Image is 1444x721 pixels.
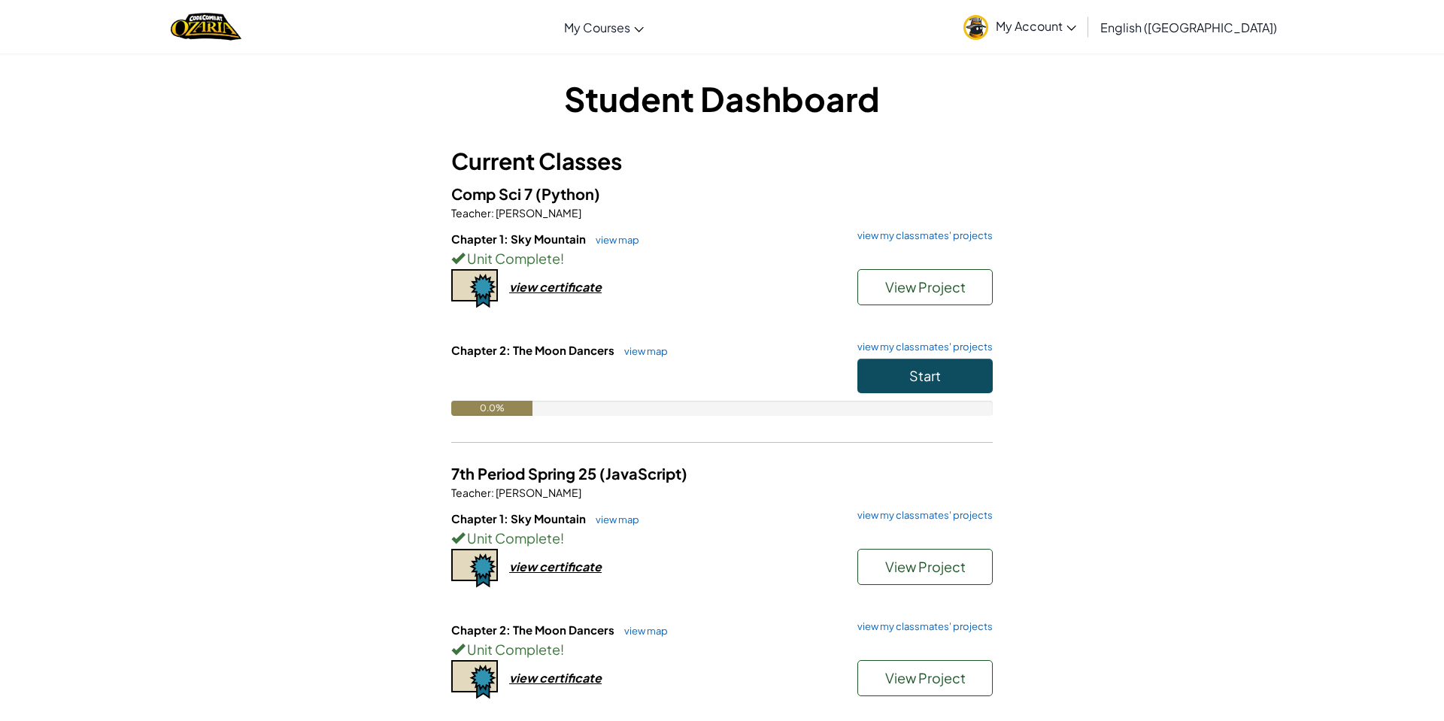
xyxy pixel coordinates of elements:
span: (Python) [535,184,600,203]
span: Unit Complete [465,529,560,547]
img: certificate-icon.png [451,660,498,699]
button: View Project [857,549,993,585]
span: ! [560,641,564,658]
a: view my classmates' projects [850,510,993,520]
a: view certificate [451,559,602,574]
h1: Student Dashboard [451,75,993,122]
span: ! [560,250,564,267]
span: Teacher [451,206,491,220]
span: View Project [885,669,966,686]
a: view map [617,625,668,637]
span: : [491,486,494,499]
a: view my classmates' projects [850,622,993,632]
span: English ([GEOGRAPHIC_DATA]) [1100,20,1277,35]
span: Comp Sci 7 [451,184,535,203]
a: My Courses [557,7,651,47]
button: View Project [857,660,993,696]
img: avatar [963,15,988,40]
span: [PERSON_NAME] [494,486,581,499]
a: My Account [956,3,1084,50]
a: English ([GEOGRAPHIC_DATA]) [1093,7,1285,47]
h3: Current Classes [451,144,993,178]
a: view certificate [451,279,602,295]
div: view certificate [509,279,602,295]
span: My Courses [564,20,630,35]
span: Unit Complete [465,641,560,658]
button: Start [857,359,993,393]
a: view map [588,234,639,246]
button: View Project [857,269,993,305]
span: Chapter 1: Sky Mountain [451,232,588,246]
span: ! [560,529,564,547]
span: Chapter 1: Sky Mountain [451,511,588,526]
span: 7th Period Spring 25 [451,464,599,483]
img: certificate-icon.png [451,269,498,308]
span: Unit Complete [465,250,560,267]
div: 0.0% [451,401,532,416]
a: view map [588,513,639,526]
span: : [491,206,494,220]
a: view certificate [451,670,602,686]
span: Start [909,367,941,384]
span: Chapter 2: The Moon Dancers [451,343,617,357]
span: View Project [885,278,966,295]
a: view my classmates' projects [850,231,993,241]
a: Ozaria by CodeCombat logo [171,11,241,42]
a: view map [617,345,668,357]
span: [PERSON_NAME] [494,206,581,220]
img: Home [171,11,241,42]
span: (JavaScript) [599,464,687,483]
span: My Account [996,18,1076,34]
div: view certificate [509,670,602,686]
div: view certificate [509,559,602,574]
span: View Project [885,558,966,575]
span: Teacher [451,486,491,499]
span: Chapter 2: The Moon Dancers [451,623,617,637]
img: certificate-icon.png [451,549,498,588]
a: view my classmates' projects [850,342,993,352]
